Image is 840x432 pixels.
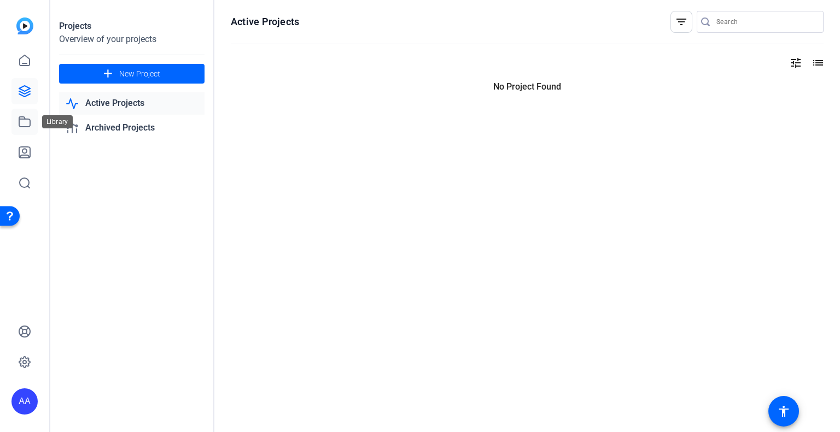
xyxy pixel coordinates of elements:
[810,56,824,69] mat-icon: list
[59,20,205,33] div: Projects
[777,405,790,418] mat-icon: accessibility
[11,388,38,415] div: AA
[59,92,205,115] a: Active Projects
[59,33,205,46] div: Overview of your projects
[16,17,33,34] img: blue-gradient.svg
[59,64,205,84] button: New Project
[716,15,815,28] input: Search
[231,80,824,93] p: No Project Found
[42,115,73,128] div: Library
[59,117,205,139] a: Archived Projects
[675,15,688,28] mat-icon: filter_list
[789,56,802,69] mat-icon: tune
[119,68,160,80] span: New Project
[231,15,299,28] h1: Active Projects
[101,67,115,81] mat-icon: add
